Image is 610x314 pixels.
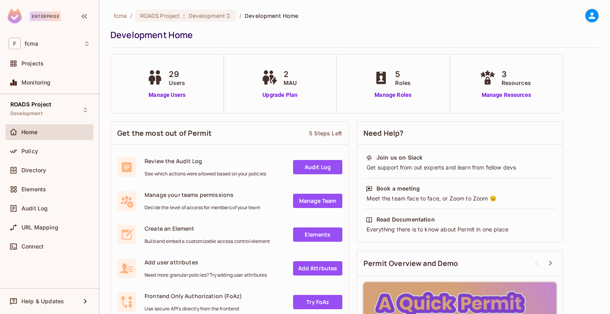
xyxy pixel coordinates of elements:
[363,128,404,138] span: Need Help?
[169,68,185,80] span: 29
[21,60,44,67] span: Projects
[21,167,46,173] span: Directory
[239,12,241,19] li: /
[145,91,189,99] a: Manage Users
[376,185,420,193] div: Book a meeting
[21,224,58,231] span: URL Mapping
[395,79,411,87] span: Roles
[21,148,38,154] span: Policy
[110,29,595,41] div: Development Home
[189,12,225,19] span: Development
[145,191,260,198] span: Manage your teams permissions
[145,292,242,300] span: Frontend Only Authorization (FoAz)
[284,79,297,87] span: MAU
[145,306,242,312] span: Use secure API's directly from the frontend
[183,13,185,19] span: :
[9,38,21,49] span: F
[366,164,554,171] div: Get support from out experts and learn from fellow devs
[130,12,132,19] li: /
[145,238,270,245] span: Build and embed a customizable access control element
[8,9,22,23] img: SReyMgAAAABJRU5ErkJggg==
[376,154,423,162] div: Join us on Slack
[376,216,435,223] div: Read Documentation
[363,258,458,268] span: Permit Overview and Demo
[145,204,260,211] span: Decide the level of access for members of your team
[117,128,212,138] span: Get the most out of Permit
[293,227,342,242] a: Elements
[21,186,46,193] span: Elements
[21,298,64,304] span: Help & Updates
[293,160,342,174] a: Audit Log
[245,12,298,19] span: Development Home
[145,171,266,177] span: See which actions were allowed based on your policies
[366,195,554,202] div: Meet the team face to face, or Zoom to Zoom 😉
[140,12,180,19] span: ROADS Project
[21,243,44,250] span: Connect
[502,68,531,80] span: 3
[25,40,38,47] span: Workspace: fcma
[145,258,267,266] span: Add user attributes
[21,79,51,86] span: Monitoring
[10,110,42,117] span: Development
[309,129,342,137] div: 5 Steps Left
[284,68,297,80] span: 2
[145,157,266,165] span: Review the Audit Log
[30,12,61,21] div: Enterprise
[10,101,51,108] span: ROADS Project
[169,79,185,87] span: Users
[114,12,127,19] span: the active workspace
[478,91,535,99] a: Manage Resources
[260,91,301,99] a: Upgrade Plan
[145,272,267,278] span: Need more granular policies? Try adding user attributes
[293,261,342,275] a: Add Attrbutes
[21,129,38,135] span: Home
[371,91,415,99] a: Manage Roles
[366,225,554,233] div: Everything there is to know about Permit in one place
[293,295,342,309] a: Try FoAz
[293,194,342,208] a: Manage Team
[145,225,270,232] span: Create an Element
[502,79,531,87] span: Resources
[395,68,411,80] span: 5
[21,205,48,212] span: Audit Log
